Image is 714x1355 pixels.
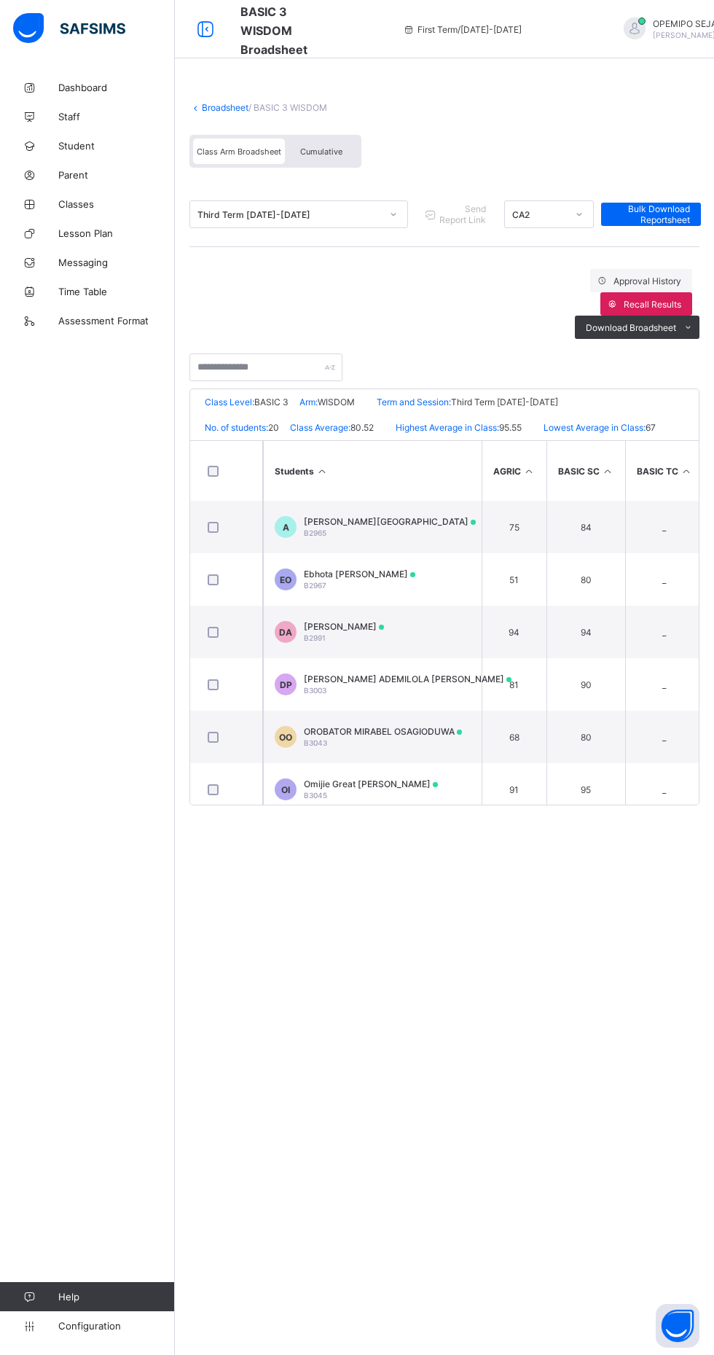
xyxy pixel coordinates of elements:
[290,422,350,433] span: Class Average:
[377,397,451,407] span: Term and Session:
[304,621,384,632] span: [PERSON_NAME]
[304,516,476,527] span: [PERSON_NAME][GEOGRAPHIC_DATA]
[439,203,487,225] span: Send Report Link
[280,679,292,690] span: DP
[625,658,704,711] td: _
[58,227,175,239] span: Lesson Plan
[482,441,546,501] th: AGRIC
[304,791,327,800] span: B3045
[512,209,567,220] div: CA2
[263,441,482,501] th: Students
[546,763,625,816] td: 95
[304,528,326,537] span: B2965
[625,606,704,658] td: _
[482,501,546,553] td: 75
[279,627,292,638] span: DA
[58,1291,174,1303] span: Help
[304,673,511,684] span: [PERSON_NAME] ADEMILOLA [PERSON_NAME]
[546,658,625,711] td: 90
[304,726,462,737] span: OROBATOR MIRABEL OSAGIODUWA
[482,763,546,816] td: 91
[546,711,625,763] td: 80
[304,569,415,579] span: Ebhota [PERSON_NAME]
[254,397,289,407] span: BASIC 3
[482,711,546,763] td: 68
[625,501,704,553] td: _
[613,276,681,286] span: Approval History
[625,763,704,816] td: _
[197,147,281,157] span: Class Arm Broadsheet
[304,633,326,642] span: B2991
[482,606,546,658] td: 94
[482,553,546,606] td: 51
[58,198,175,210] span: Classes
[612,203,690,225] span: Bulk Download Reportsheet
[316,466,329,477] i: Sort Ascending
[625,553,704,606] td: _
[350,422,374,433] span: 80.52
[202,102,248,113] a: Broadsheet
[279,732,292,743] span: OO
[58,286,175,297] span: Time Table
[451,397,558,407] span: Third Term [DATE]-[DATE]
[58,1320,174,1332] span: Configuration
[240,4,307,57] span: Class Arm Broadsheet
[58,82,175,93] span: Dashboard
[300,147,342,157] span: Cumulative
[523,466,535,477] i: Sort in Ascending Order
[546,441,625,501] th: BASIC SC
[396,422,499,433] span: Highest Average in Class:
[304,778,438,789] span: Omijie Great [PERSON_NAME]
[586,322,676,333] span: Download Broadsheet
[304,581,326,590] span: B2967
[58,257,175,268] span: Messaging
[602,466,614,477] i: Sort in Ascending Order
[268,422,279,433] span: 20
[544,422,646,433] span: Lowest Average in Class:
[318,397,355,407] span: WISDOM
[299,397,318,407] span: Arm:
[546,606,625,658] td: 94
[13,13,125,44] img: safsims
[625,711,704,763] td: _
[280,574,291,585] span: EO
[205,422,268,433] span: No. of students:
[625,441,704,501] th: BASIC TC
[646,422,656,433] span: 67
[58,169,175,181] span: Parent
[403,24,522,35] span: session/term information
[58,111,175,122] span: Staff
[248,102,327,113] span: / BASIC 3 WISDOM
[656,1304,699,1348] button: Open asap
[680,466,693,477] i: Sort in Ascending Order
[205,397,254,407] span: Class Level:
[499,422,522,433] span: 95.55
[546,553,625,606] td: 80
[58,140,175,152] span: Student
[281,784,290,795] span: OI
[546,501,625,553] td: 84
[197,209,381,220] div: Third Term [DATE]-[DATE]
[304,686,326,695] span: B3003
[624,299,681,310] span: Recall Results
[482,658,546,711] td: 81
[304,738,327,747] span: B3043
[58,315,175,327] span: Assessment Format
[283,522,289,533] span: A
